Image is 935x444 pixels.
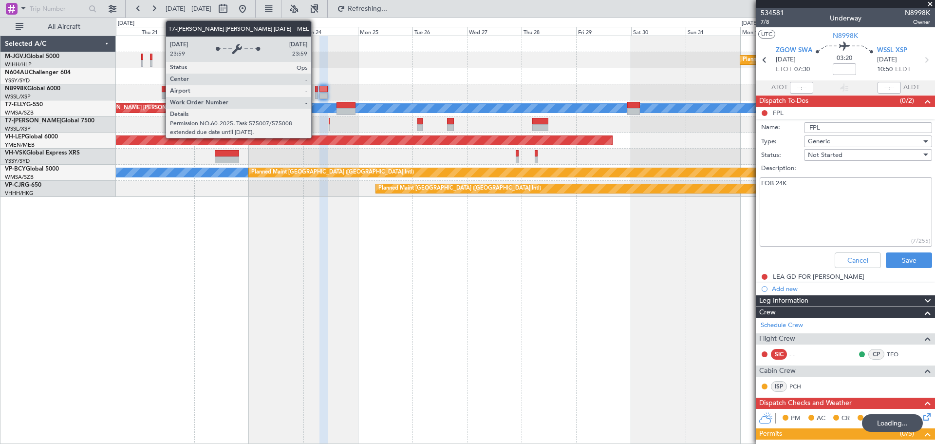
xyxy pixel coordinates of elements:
[835,252,881,268] button: Cancel
[5,93,31,100] a: WSSL/XSP
[817,414,825,424] span: AC
[5,61,32,68] a: WIHH/HLP
[118,19,134,28] div: [DATE]
[5,54,26,59] span: M-JGVJ
[5,174,34,181] a: WMSA/SZB
[5,134,25,140] span: VH-LEP
[911,236,930,245] div: (7/255)
[194,27,249,36] div: Fri 22
[249,27,303,36] div: Sat 23
[333,1,391,17] button: Refreshing...
[759,366,796,377] span: Cabin Crew
[5,86,27,92] span: N8998K
[576,27,631,36] div: Fri 29
[522,27,576,36] div: Thu 28
[5,166,26,172] span: VP-BCY
[862,414,923,432] div: Loading...
[5,86,60,92] a: N8998KGlobal 6000
[378,181,541,196] div: Planned Maint [GEOGRAPHIC_DATA] ([GEOGRAPHIC_DATA] Intl)
[30,1,86,16] input: Trip Number
[887,350,909,359] a: TEO
[166,4,211,13] span: [DATE] - [DATE]
[868,349,884,360] div: CP
[759,307,776,318] span: Crew
[740,27,795,36] div: Mon 1
[140,27,194,36] div: Thu 21
[771,83,787,93] span: ATOT
[776,46,812,56] span: ZGOW SWA
[759,398,852,409] span: Dispatch Checks and Weather
[759,428,782,440] span: Permits
[903,83,919,93] span: ALDT
[743,53,857,67] div: Planned Maint [GEOGRAPHIC_DATA] (Seletar)
[776,55,796,65] span: [DATE]
[303,27,358,36] div: Sun 24
[877,46,907,56] span: WSSL XSP
[686,27,740,36] div: Sun 31
[5,102,43,108] a: T7-ELLYG-550
[5,182,41,188] a: VP-CJRG-650
[791,414,801,424] span: PM
[771,381,787,392] div: ISP
[789,350,811,359] div: - -
[837,54,852,63] span: 03:20
[789,382,811,391] a: PCH
[776,65,792,75] span: ETOT
[886,252,932,268] button: Save
[761,123,804,133] label: Name:
[794,65,810,75] span: 07:30
[759,295,808,307] span: Leg Information
[5,125,31,133] a: WSSL/XSP
[251,165,414,180] div: Planned Maint [GEOGRAPHIC_DATA] ([GEOGRAPHIC_DATA] Intl)
[5,118,94,124] a: T7-[PERSON_NAME]Global 7500
[866,414,874,424] span: AF
[467,27,522,36] div: Wed 27
[759,333,795,345] span: Flight Crew
[808,151,842,159] span: Not Started
[5,70,71,76] a: N604AUChallenger 604
[761,18,784,26] span: 7/8
[5,102,26,108] span: T7-ELLY
[905,8,930,18] span: N8998K
[877,55,897,65] span: [DATE]
[5,190,34,197] a: VHHH/HKG
[808,137,830,146] span: Generic
[631,27,686,36] div: Sat 30
[11,19,106,35] button: All Aircraft
[5,150,26,156] span: VH-VSK
[5,150,80,156] a: VH-VSKGlobal Express XRS
[830,13,861,23] div: Underway
[5,157,30,165] a: YSSY/SYD
[412,27,467,36] div: Tue 26
[25,23,103,30] span: All Aircraft
[5,141,35,149] a: YMEN/MEB
[905,18,930,26] span: Owner
[5,182,25,188] span: VP-CJR
[5,134,58,140] a: VH-LEPGlobal 6000
[761,8,784,18] span: 534581
[841,414,850,424] span: CR
[790,82,813,94] input: --:--
[833,31,858,41] span: N8998K
[758,30,775,39] button: UTC
[5,118,61,124] span: T7-[PERSON_NAME]
[5,54,59,59] a: M-JGVJGlobal 5000
[347,5,388,12] span: Refreshing...
[890,414,897,424] span: FP
[759,96,808,107] span: Dispatch To-Dos
[900,428,914,439] span: (0/5)
[5,166,59,172] a: VP-BCYGlobal 5000
[5,109,34,116] a: WMSA/SZB
[773,272,864,281] div: LEA GD FOR [PERSON_NAME]
[358,27,412,36] div: Mon 25
[5,70,29,76] span: N604AU
[742,19,758,28] div: [DATE]
[877,65,893,75] span: 10:50
[895,65,911,75] span: ELDT
[771,349,787,360] div: SIC
[761,151,804,160] label: Status:
[5,77,30,84] a: YSSY/SYD
[761,321,803,330] a: Schedule Crew
[761,137,804,147] label: Type:
[900,96,914,106] span: (0/2)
